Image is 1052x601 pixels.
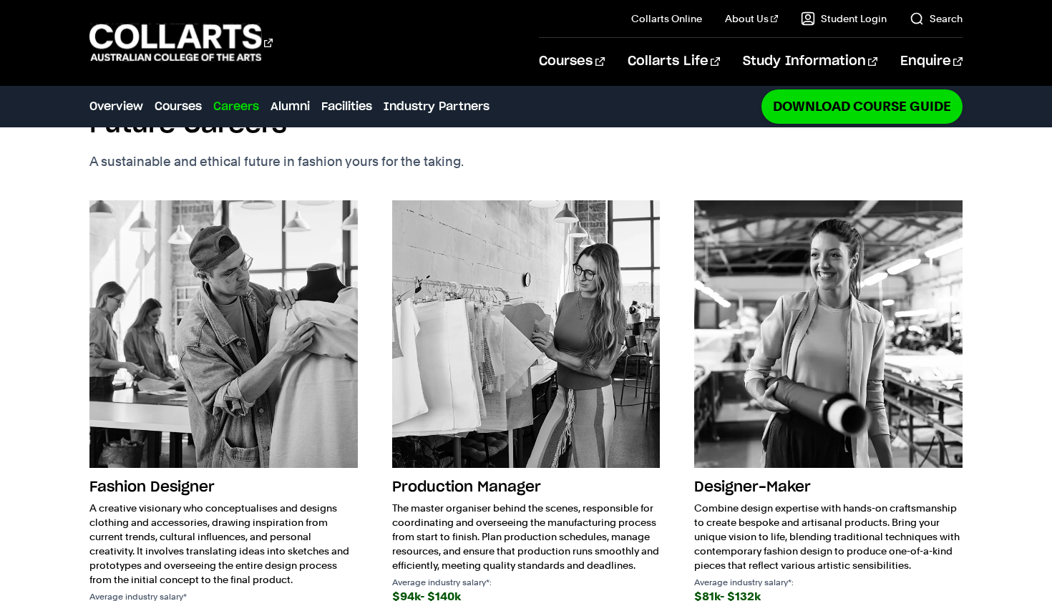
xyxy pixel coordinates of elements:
[321,98,372,115] a: Facilities
[155,98,202,115] a: Courses
[801,11,887,26] a: Student Login
[743,38,877,85] a: Study Information
[392,578,661,587] p: Average industry salary*:
[89,501,358,587] p: A creative visionary who conceptualises and designs clothing and accessories, drawing inspiration...
[631,11,702,26] a: Collarts Online
[213,98,259,115] a: Careers
[271,98,310,115] a: Alumni
[694,501,963,572] p: Combine design expertise with hands-on craftsmanship to create bespoke and artisanal products. Br...
[89,98,143,115] a: Overview
[725,11,778,26] a: About Us
[384,98,490,115] a: Industry Partners
[694,474,963,501] h3: Designer-Maker
[89,592,358,601] p: Average industry salary*
[900,38,963,85] a: Enquire
[89,22,273,63] div: Go to homepage
[910,11,963,26] a: Search
[539,38,604,85] a: Courses
[392,474,661,501] h3: Production Manager
[89,152,528,172] p: A sustainable and ethical future in fashion yours for the taking.
[392,501,661,572] p: The master organiser behind the scenes, responsible for coordinating and overseeing the manufactu...
[628,38,720,85] a: Collarts Life
[89,474,358,501] h3: Fashion Designer
[761,89,963,123] a: Download Course Guide
[694,578,963,587] p: Average industry salary*:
